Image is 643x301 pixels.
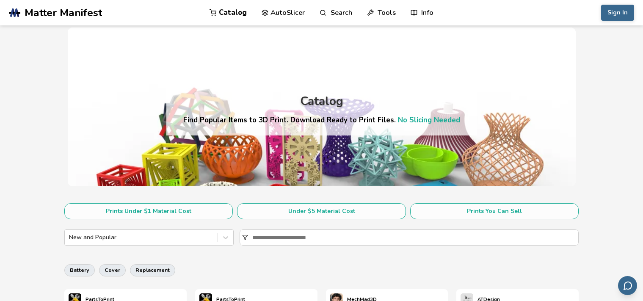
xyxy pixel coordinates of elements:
button: Prints Under $1 Material Cost [64,203,233,219]
button: Send feedback via email [618,276,637,295]
button: Prints You Can Sell [410,203,579,219]
div: Catalog [300,95,343,108]
input: New and Popular [69,234,71,241]
h4: Find Popular Items to 3D Print. Download Ready to Print Files. [183,115,460,125]
a: No Slicing Needed [398,115,460,125]
span: Matter Manifest [25,7,102,19]
button: cover [99,264,126,276]
button: replacement [130,264,175,276]
button: battery [64,264,95,276]
button: Sign In [601,5,634,21]
button: Under $5 Material Cost [237,203,406,219]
